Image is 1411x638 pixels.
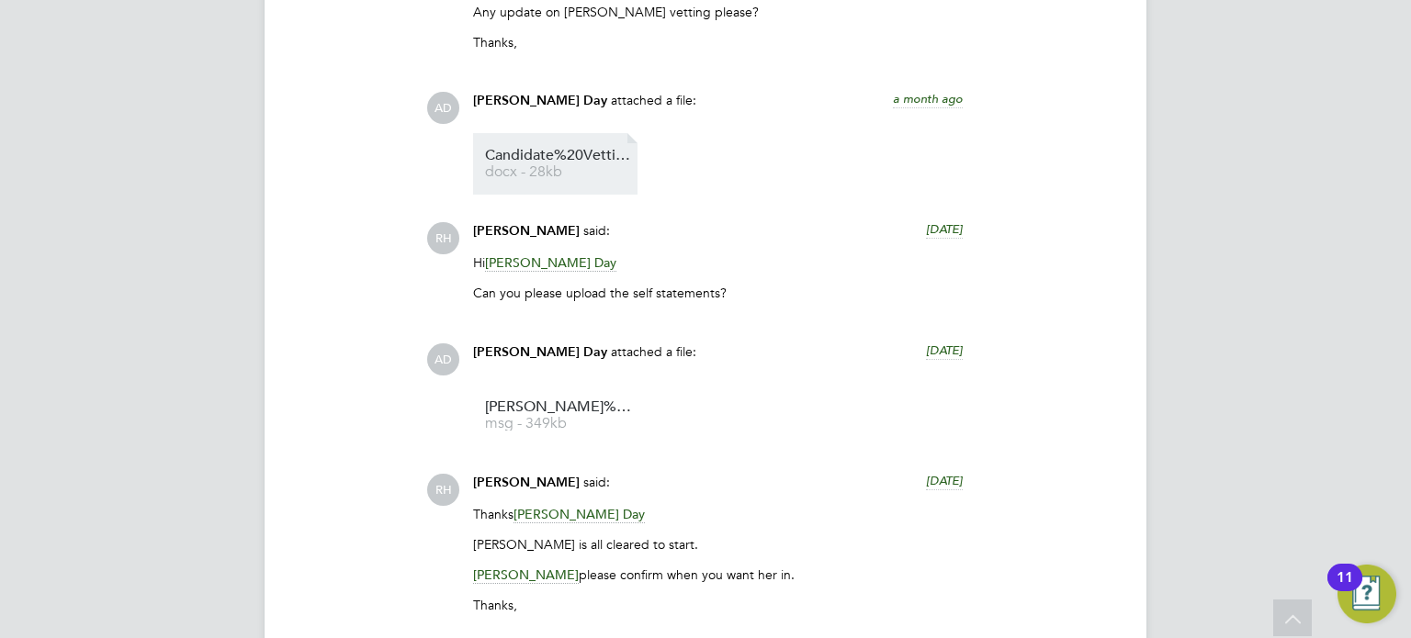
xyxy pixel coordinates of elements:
p: Can you please upload the self statements? [473,285,963,301]
span: [DATE] [926,342,963,358]
p: Thanks [473,506,963,522]
p: [PERSON_NAME] is all cleared to start. [473,536,963,553]
span: AD [427,92,459,124]
span: said: [583,474,610,490]
p: Thanks, [473,34,963,50]
span: attached a file: [611,92,696,108]
span: Candidate%20Vetting%20Form%20-%20Gracia%20Garcia [485,149,632,162]
span: attached a file: [611,343,696,360]
span: [PERSON_NAME] Day [473,344,607,360]
span: RH [427,474,459,506]
span: AD [427,343,459,375]
span: [PERSON_NAME] Day [514,506,645,523]
button: Open Resource Center, 11 new notifications [1338,565,1396,623]
p: please confirm when you want her in. [473,566,963,583]
p: Hi [473,254,963,271]
span: [DATE] [926,221,963,237]
span: [PERSON_NAME]%20self%20statement [485,400,632,414]
span: said: [583,222,610,239]
span: [PERSON_NAME] [473,475,580,490]
span: [PERSON_NAME] [473,223,580,239]
span: msg - 349kb [485,417,632,431]
p: Thanks, [473,597,963,613]
span: [PERSON_NAME] Day [473,93,607,108]
span: [PERSON_NAME] [473,566,579,584]
a: [PERSON_NAME]%20self%20statement msg - 349kb [485,400,632,431]
span: docx - 28kb [485,165,632,179]
span: a month ago [893,91,963,106]
span: RH [427,222,459,254]
a: Candidate%20Vetting%20Form%20-%20Gracia%20Garcia docx - 28kb [485,149,632,179]
span: [DATE] [926,473,963,488]
p: Any update on [PERSON_NAME] vetting please? [473,4,963,20]
span: [PERSON_NAME] Day [485,254,616,272]
div: 11 [1337,577,1353,601]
